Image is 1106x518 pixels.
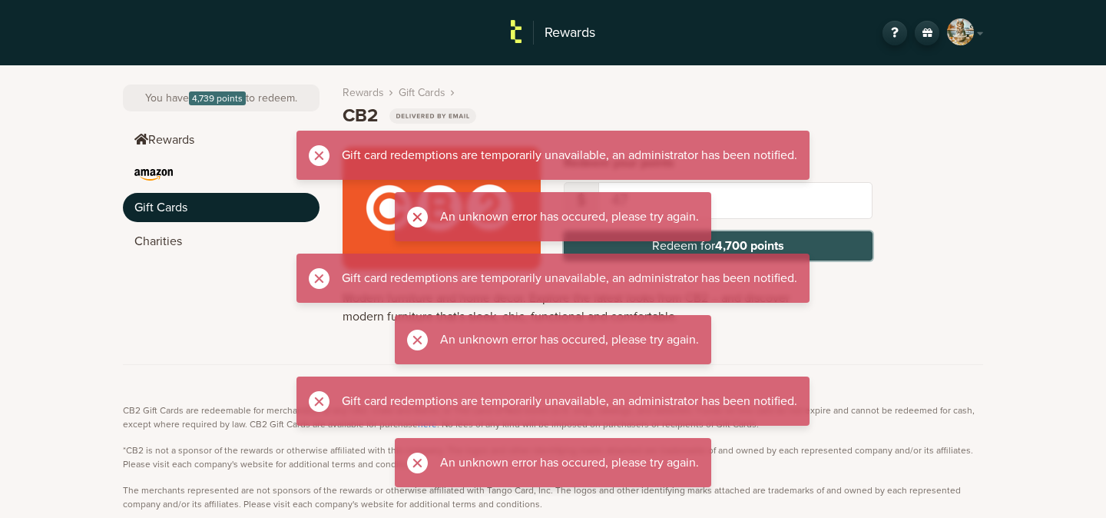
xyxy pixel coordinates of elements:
button: Redeem for4,700 points [564,231,873,261]
p: Gift card redemptions are temporarily unavailable, an administrator has been notified. [329,257,810,300]
p: Gift card redemptions are temporarily unavailable, an administrator has been notified. [329,134,810,177]
p: An unknown error has occured, please try again. [428,441,711,484]
img: 6a63cd37-dcef-411a-be33-8f9ef27b27dd.png [511,20,521,43]
a: Charities [123,227,320,256]
p: Modern furniture and home decor. Explore the latest looks from CB2 – and discover modern furnitur... [343,289,817,326]
span: Help [35,11,67,25]
p: An unknown error has occured, please try again. [428,318,711,361]
strong: 4,700 points [715,238,784,254]
h2: Rewards [533,21,595,45]
a: Rewards [123,125,320,154]
p: *CB2 is not a sponsor of the rewards or otherwise affiliated with this company. The logos and oth... [123,443,983,471]
div: You have to redeem. [123,85,320,111]
p: Gift card redemptions are temporarily unavailable, an administrator has been notified. [329,380,810,423]
p: An unknown error has occured, please try again. [428,195,711,238]
p: The merchants represented are not sponsors of the rewards or otherwise affiliated with Tango Card... [123,483,983,511]
h1: CB2 [343,105,476,128]
a: Rewards [476,18,630,48]
a: Gift Cards [399,85,445,101]
a: here [418,419,437,430]
img: egiftcard-badge.75f7f56c.svg [389,108,476,124]
span: $ [564,182,599,219]
p: CB2 Gift Cards are redeemable for merchandise at any CB2, Crate and Barrel, or The Land of Nod st... [123,403,983,431]
a: Gift Cards [123,193,320,222]
span: 4,739 points [189,91,246,105]
a: Rewards [343,85,384,101]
